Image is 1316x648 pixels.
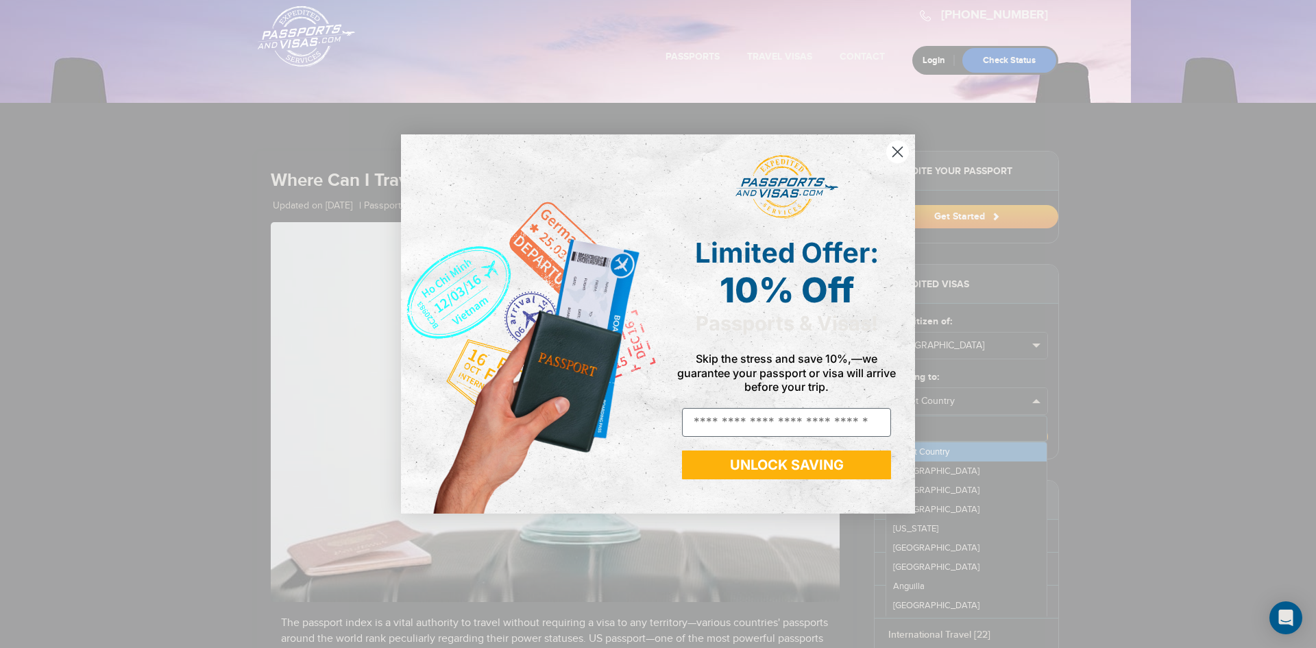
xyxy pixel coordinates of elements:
img: passports and visas [735,155,838,219]
button: Close dialog [886,140,910,164]
span: Skip the stress and save 10%,—we guarantee your passport or visa will arrive before your trip. [677,352,896,393]
button: UNLOCK SAVING [682,451,891,479]
img: de9cda0d-0715-46ca-9a25-073762a91ba7.png [401,134,658,514]
span: Passports & Visas! [696,311,878,335]
div: Open Intercom Messenger [1269,601,1302,634]
span: 10% Off [720,269,854,311]
span: Limited Offer: [695,236,879,269]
